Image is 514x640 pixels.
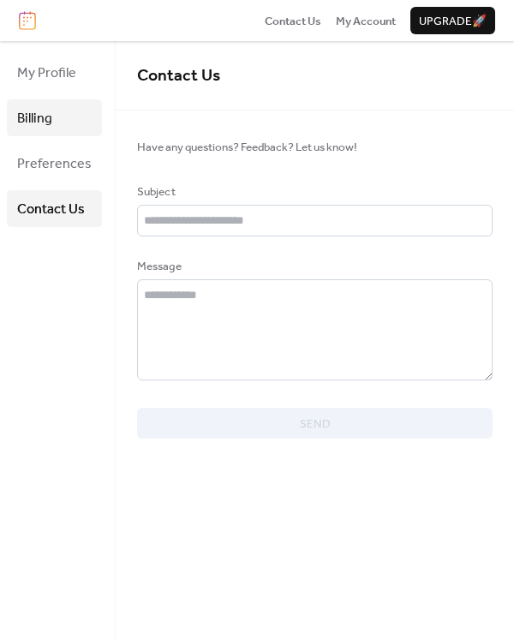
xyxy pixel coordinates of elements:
a: Billing [7,99,102,136]
span: Contact Us [17,196,85,223]
span: Preferences [17,151,92,177]
span: Contact Us [137,60,220,92]
a: My Account [336,12,396,29]
div: Subject [137,183,489,200]
a: Contact Us [265,12,321,29]
span: Billing [17,105,52,132]
a: Preferences [7,145,102,182]
img: logo [19,11,36,30]
span: Have any questions? Feedback? Let us know! [137,139,493,156]
span: My Account [336,13,396,30]
div: Message [137,258,489,275]
span: Upgrade 🚀 [419,13,487,30]
a: Contact Us [7,190,102,227]
span: Contact Us [265,13,321,30]
a: My Profile [7,54,102,91]
span: My Profile [17,60,76,87]
button: Upgrade🚀 [410,7,495,34]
